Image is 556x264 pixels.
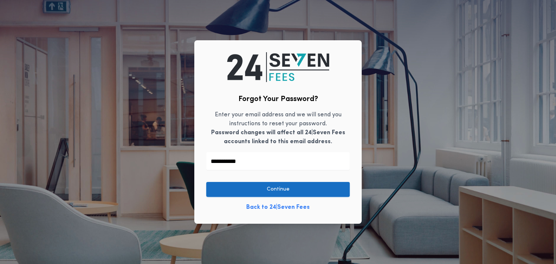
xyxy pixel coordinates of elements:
[206,110,350,146] p: Enter your email address and we will send you instructions to reset your password.
[206,182,350,197] button: Continue
[211,130,345,145] b: Password changes will affect all 24|Seven Fees accounts linked to this email address.
[238,94,318,104] h2: Forgot Your Password?
[246,203,310,212] a: Back to 24|Seven Fees
[336,157,345,166] keeper-lock: Open Keeper Popup
[227,52,329,82] img: logo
